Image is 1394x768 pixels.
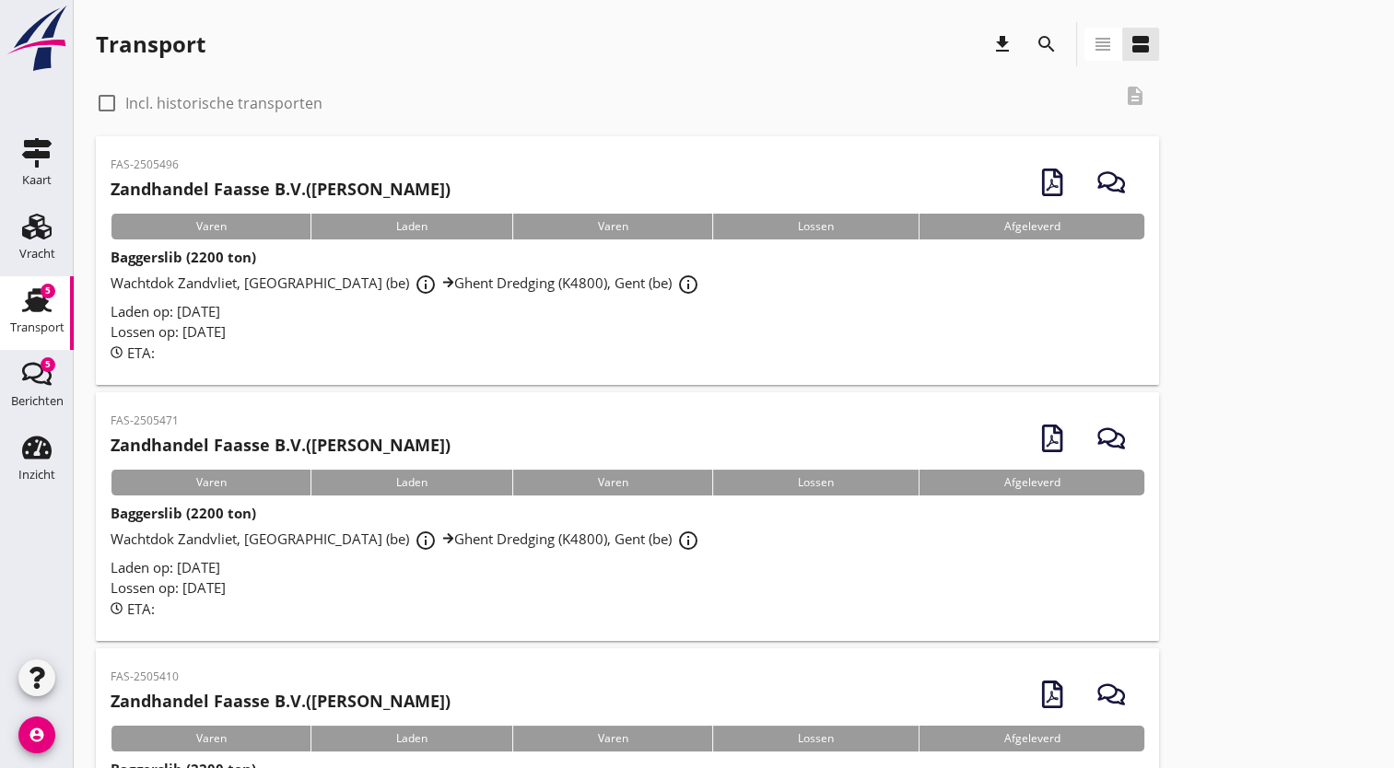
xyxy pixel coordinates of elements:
[1092,33,1114,55] i: view_headline
[18,716,55,753] i: account_circle
[111,248,256,266] strong: Baggerslib (2200 ton)
[111,177,451,202] h2: ([PERSON_NAME])
[111,433,451,458] h2: ([PERSON_NAME])
[111,690,306,712] strong: Zandhandel Faasse B.V.
[712,726,918,751] div: Lossen
[919,214,1144,239] div: Afgeleverd
[111,157,451,173] p: FAS-2505496
[19,248,55,260] div: Vracht
[127,599,155,618] span: ETA:
[512,470,712,495] div: Varen
[22,174,52,186] div: Kaart
[111,470,310,495] div: Varen
[111,726,310,751] div: Varen
[127,343,155,362] span: ETA:
[512,214,712,239] div: Varen
[18,469,55,481] div: Inzicht
[96,29,205,59] div: Transport
[991,33,1013,55] i: download
[111,669,451,685] p: FAS-2505410
[677,273,699,296] i: info_outline
[415,273,437,296] i: info_outline
[111,413,451,429] p: FAS-2505471
[111,214,310,239] div: Varen
[111,689,451,714] h2: ([PERSON_NAME])
[1130,33,1152,55] i: view_agenda
[111,529,705,548] span: Wachtdok Zandvliet, [GEOGRAPHIC_DATA] (be) Ghent Dredging (K4800), Gent (be)
[111,504,256,522] strong: Baggerslib (2200 ton)
[111,178,306,200] strong: Zandhandel Faasse B.V.
[111,578,226,597] span: Lossen op: [DATE]
[310,470,511,495] div: Laden
[712,470,918,495] div: Lossen
[125,94,322,112] label: Incl. historische transporten
[41,357,55,372] div: 5
[10,321,64,333] div: Transport
[415,529,437,552] i: info_outline
[11,395,64,407] div: Berichten
[1036,33,1058,55] i: search
[41,284,55,298] div: 5
[96,392,1159,641] a: FAS-2505471Zandhandel Faasse B.V.([PERSON_NAME])VarenLadenVarenLossenAfgeleverdBaggerslib (2200 t...
[512,726,712,751] div: Varen
[111,322,226,341] span: Lossen op: [DATE]
[310,214,511,239] div: Laden
[111,302,220,320] span: Laden op: [DATE]
[111,558,220,576] span: Laden op: [DATE]
[919,726,1144,751] div: Afgeleverd
[677,529,699,552] i: info_outline
[310,726,511,751] div: Laden
[111,434,306,456] strong: Zandhandel Faasse B.V.
[4,5,70,73] img: logo-small.a267ee39.svg
[111,273,705,292] span: Wachtdok Zandvliet, [GEOGRAPHIC_DATA] (be) Ghent Dredging (K4800), Gent (be)
[919,470,1144,495] div: Afgeleverd
[712,214,918,239] div: Lossen
[96,136,1159,385] a: FAS-2505496Zandhandel Faasse B.V.([PERSON_NAME])VarenLadenVarenLossenAfgeleverdBaggerslib (2200 t...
